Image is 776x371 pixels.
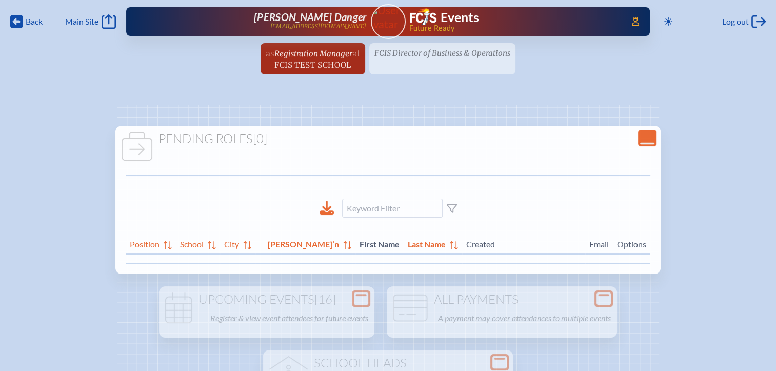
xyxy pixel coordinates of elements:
[391,292,613,307] h1: All Payments
[410,8,479,27] a: FCIS LogoEvents
[120,132,656,146] h1: Pending Roles
[410,8,436,25] img: Florida Council of Independent Schools
[360,237,400,249] span: First Name
[314,291,336,307] span: [16]
[163,292,370,307] h1: Upcoming Events
[352,47,360,58] span: at
[320,201,334,216] div: Download to CSV
[253,131,267,146] span: [0]
[617,237,646,249] span: Options
[268,237,339,249] span: [PERSON_NAME]’n
[466,237,581,249] span: Created
[210,311,368,325] p: Register & view event attendees for future events
[589,237,609,249] span: Email
[180,237,204,249] span: School
[441,11,479,24] h1: Events
[438,311,611,325] p: A payment may cover attendances to multiple events
[371,4,406,39] a: User Avatar
[408,237,446,249] span: Last Name
[722,16,749,27] span: Log out
[366,4,410,31] img: User Avatar
[342,199,443,218] input: Keyword Filter
[130,237,160,249] span: Position
[266,47,274,58] span: as
[410,8,618,32] div: FCIS Events — Future ready
[65,14,115,29] a: Main Site
[65,16,98,27] span: Main Site
[270,23,367,30] p: [EMAIL_ADDRESS][DOMAIN_NAME]
[262,43,364,74] a: asRegistration ManageratFCIS Test School
[26,16,43,27] span: Back
[409,25,617,32] span: Future Ready
[224,237,239,249] span: City
[159,11,367,32] a: [PERSON_NAME] Danger[EMAIL_ADDRESS][DOMAIN_NAME]
[267,356,509,370] h1: School Heads
[274,49,352,58] span: Registration Manager
[254,11,366,23] span: [PERSON_NAME] Danger
[274,60,351,70] span: FCIS Test School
